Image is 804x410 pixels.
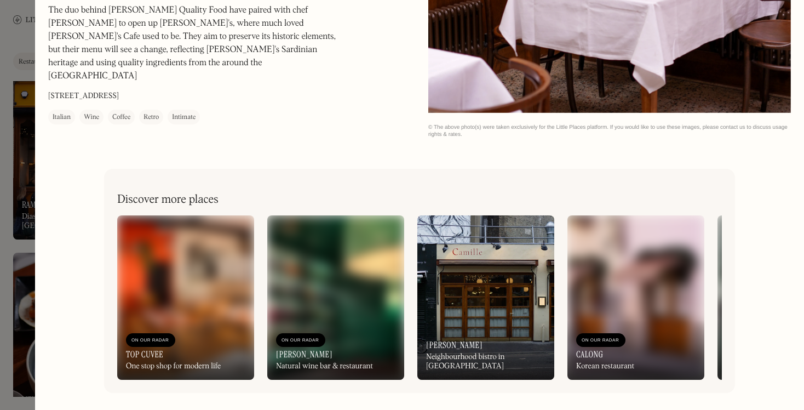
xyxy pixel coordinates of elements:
[576,349,603,360] h3: Calong
[276,349,332,360] h3: [PERSON_NAME]
[53,112,71,123] div: Italian
[576,362,634,371] div: Korean restaurant
[282,335,320,346] div: On Our Radar
[84,112,99,123] div: Wine
[126,362,221,371] div: One stop shop for modern life
[276,362,373,371] div: Natural wine bar & restaurant
[117,215,254,380] a: On Our RadarTop CuveeOne stop shop for modern life
[48,91,119,102] p: [STREET_ADDRESS]
[126,349,163,360] h3: Top Cuvee
[417,215,554,380] a: [PERSON_NAME]Neighbourhood bistro in [GEOGRAPHIC_DATA]
[117,193,219,207] h2: Discover more places
[267,215,404,380] a: On Our Radar[PERSON_NAME]Natural wine bar & restaurant
[48,4,344,83] p: The duo behind [PERSON_NAME] Quality Food have paired with chef [PERSON_NAME] to open up [PERSON_...
[172,112,196,123] div: Intimate
[143,112,159,123] div: Retro
[426,352,545,371] div: Neighbourhood bistro in [GEOGRAPHIC_DATA]
[426,340,483,350] h3: [PERSON_NAME]
[428,124,791,138] div: © The above photo(s) were taken exclusively for the Little Places platform. If you would like to ...
[582,335,620,346] div: On Our Radar
[112,112,130,123] div: Coffee
[131,335,170,346] div: On Our Radar
[567,215,704,380] a: On Our RadarCalongKorean restaurant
